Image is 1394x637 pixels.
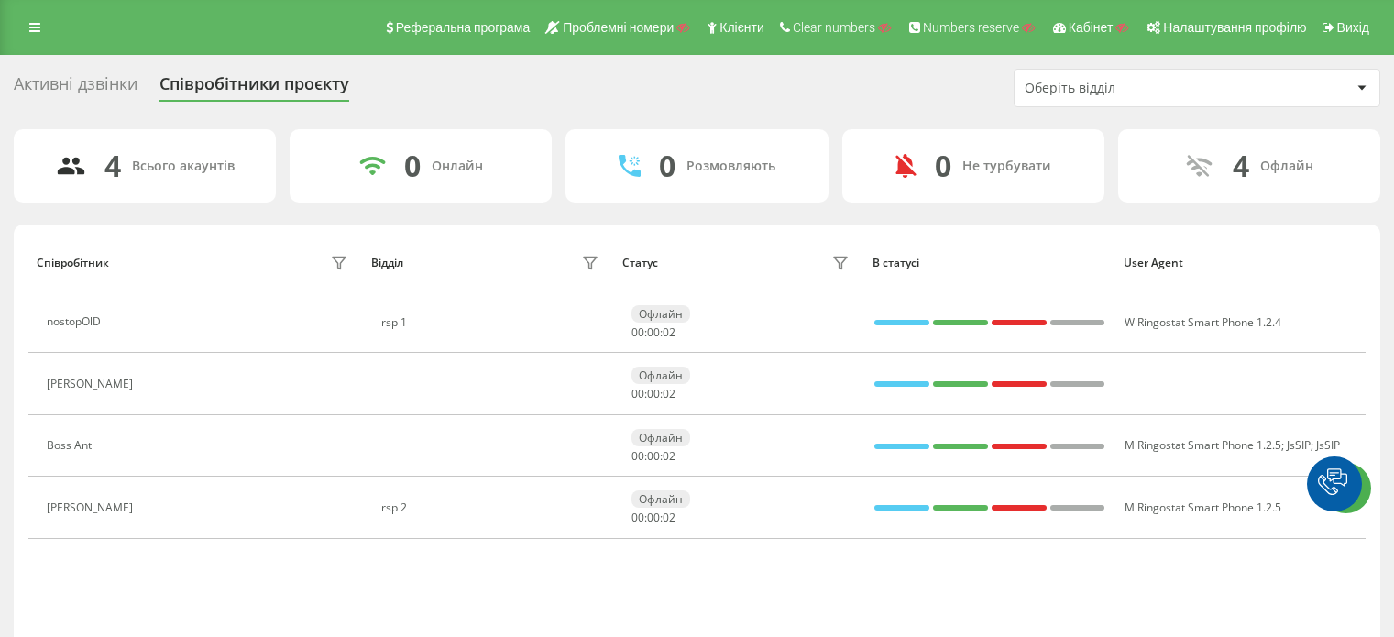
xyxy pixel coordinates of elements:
div: [PERSON_NAME] [47,501,137,514]
span: Clear numbers [793,20,875,35]
div: rsp 2 [381,501,604,514]
span: 00 [647,510,660,525]
div: Співробітник [37,257,109,269]
span: 02 [663,386,675,401]
span: 00 [647,448,660,464]
span: 00 [631,448,644,464]
div: В статусі [873,257,1106,269]
div: Офлайн [631,429,690,446]
span: 02 [663,324,675,340]
span: Numbers reserve [923,20,1019,35]
span: M Ringostat Smart Phone 1.2.5 [1125,500,1281,515]
div: User Agent [1124,257,1357,269]
div: 4 [1233,148,1249,183]
span: Клієнти [719,20,764,35]
span: Реферальна програма [396,20,531,35]
div: Оберіть відділ [1025,81,1244,96]
div: Не турбувати [962,159,1051,174]
span: 00 [631,386,644,401]
span: Кабінет [1069,20,1114,35]
div: : : [631,511,675,524]
span: JsSIP [1287,437,1311,453]
div: nostopOlD [47,315,105,328]
div: Офлайн [631,490,690,508]
span: Вихід [1337,20,1369,35]
div: Співробітники проєкту [159,74,349,103]
div: [PERSON_NAME] [47,378,137,390]
span: W Ringostat Smart Phone 1.2.4 [1125,314,1281,330]
div: : : [631,326,675,339]
div: : : [631,450,675,463]
div: 0 [404,148,421,183]
span: 00 [631,510,644,525]
span: 00 [631,324,644,340]
div: 0 [935,148,951,183]
span: Налаштування профілю [1163,20,1306,35]
div: 4 [104,148,121,183]
div: rsp 1 [381,316,604,329]
div: : : [631,388,675,401]
span: 00 [647,324,660,340]
div: 0 [659,148,675,183]
div: Активні дзвінки [14,74,137,103]
div: Відділ [371,257,403,269]
span: 02 [663,510,675,525]
div: Boss Ant [47,439,96,452]
span: Проблемні номери [563,20,674,35]
span: JsSIP [1316,437,1340,453]
span: 00 [647,386,660,401]
div: Офлайн [631,367,690,384]
div: Офлайн [1260,159,1313,174]
div: Розмовляють [686,159,775,174]
div: Всього акаунтів [132,159,235,174]
div: Онлайн [432,159,483,174]
div: Статус [622,257,658,269]
span: 02 [663,448,675,464]
span: M Ringostat Smart Phone 1.2.5 [1125,437,1281,453]
div: Офлайн [631,305,690,323]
